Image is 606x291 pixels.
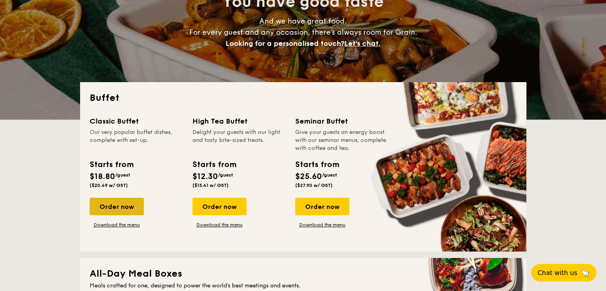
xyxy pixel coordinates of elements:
[90,222,144,228] a: Download the menu
[295,222,349,228] a: Download the menu
[192,198,247,215] div: Order now
[531,264,596,281] button: Chat with us🦙
[295,172,322,181] span: $25.60
[295,183,333,188] span: ($27.90 w/ GST)
[90,159,133,171] div: Starts from
[189,17,417,48] span: And we have great food. For every guest and any occasion, there’s always room for Grain.
[218,172,233,178] span: /guest
[295,116,388,127] div: Seminar Buffet
[90,198,144,215] div: Order now
[192,183,229,188] span: ($13.41 w/ GST)
[581,268,590,277] span: 🦙
[192,128,286,152] div: Delight your guests with our light and tasty bite-sized treats.
[295,159,339,171] div: Starts from
[192,159,236,171] div: Starts from
[537,269,577,277] span: Chat with us
[90,116,183,127] div: Classic Buffet
[90,92,517,104] h2: Buffet
[90,183,128,188] span: ($20.49 w/ GST)
[226,39,344,48] span: Looking for a personalised touch?
[192,172,218,181] span: $12.30
[90,128,183,152] div: Our very popular buffet dishes, complete with set-up.
[322,172,337,178] span: /guest
[90,282,517,290] div: Meals crafted for one, designed to power the world's best meetings and events.
[295,128,388,152] div: Give your guests an energy boost with our seminar menus, complete with coffee and tea.
[90,172,115,181] span: $18.80
[115,172,130,178] span: /guest
[344,39,380,48] span: Let's chat.
[90,267,517,280] h2: All-Day Meal Boxes
[295,198,349,215] div: Order now
[192,116,286,127] div: High Tea Buffet
[192,222,247,228] a: Download the menu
